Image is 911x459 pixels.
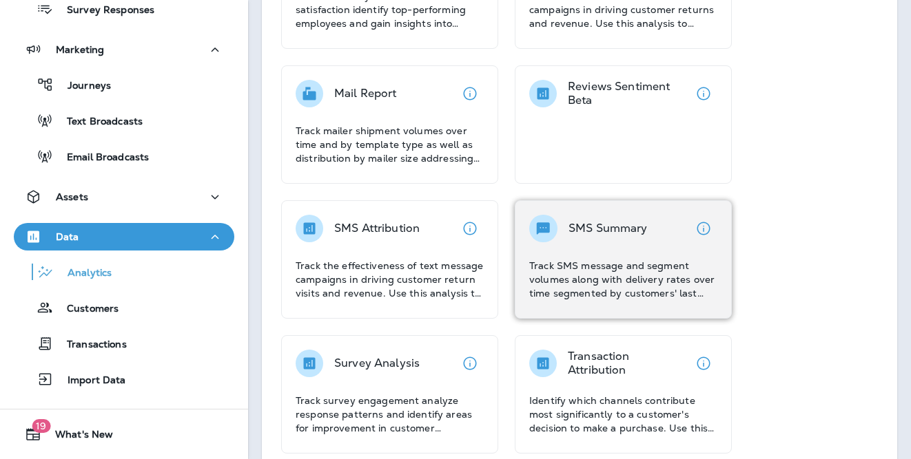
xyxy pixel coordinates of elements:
p: Track mailer shipment volumes over time and by template type as well as distribution by mailer si... [296,124,484,165]
p: Reviews Sentiment Beta [568,80,690,107]
button: 19What's New [14,420,234,448]
span: 19 [32,419,50,433]
button: Email Broadcasts [14,142,234,171]
p: SMS Attribution [334,222,420,235]
button: Data [14,223,234,250]
span: What's New [41,429,113,445]
p: Survey Responses [53,4,154,17]
button: Marketing [14,36,234,63]
p: Survey Analysis [334,356,420,370]
button: Journeys [14,70,234,99]
p: Track SMS message and segment volumes along with delivery rates over time segmented by customers'... [529,259,717,300]
p: Track the effectiveness of text message campaigns in driving customer return visits and revenue. ... [296,259,484,300]
p: Text Broadcasts [53,116,143,129]
button: Analytics [14,257,234,286]
p: Transaction Attribution [568,350,690,377]
p: Import Data [54,374,126,387]
p: SMS Summary [569,222,648,235]
p: Marketing [56,44,104,55]
p: Identify which channels contribute most significantly to a customer's decision to make a purchase... [529,394,717,435]
button: Text Broadcasts [14,106,234,135]
p: Customers [53,303,119,316]
p: Email Broadcasts [53,151,149,164]
button: View details [690,350,717,377]
p: Track survey engagement analyze response patterns and identify areas for improvement in customer ... [296,394,484,435]
p: Journeys [54,80,111,93]
button: View details [690,80,717,107]
p: Analytics [54,267,112,280]
button: View details [690,215,717,242]
p: Mail Report [334,87,397,100]
p: Transactions [53,339,127,352]
p: Data [56,231,79,242]
button: View details [456,80,484,107]
button: Customers [14,293,234,322]
button: Import Data [14,365,234,394]
button: View details [456,215,484,242]
button: View details [456,350,484,377]
p: Assets [56,191,88,202]
button: Transactions [14,329,234,358]
button: Assets [14,183,234,211]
